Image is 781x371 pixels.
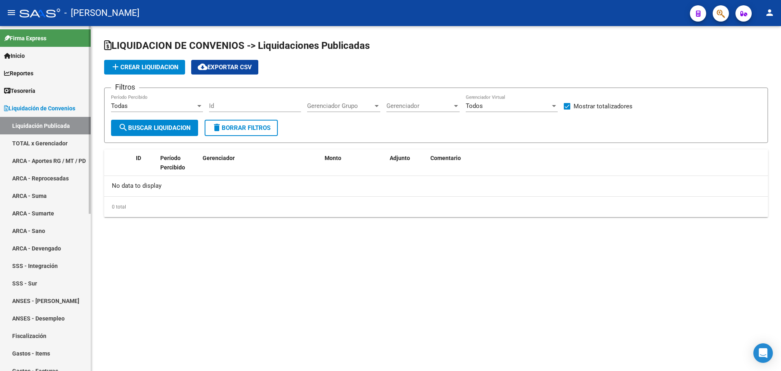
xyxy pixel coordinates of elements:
[104,40,370,51] span: LIQUIDACION DE CONVENIOS -> Liquidaciones Publicadas
[4,86,35,95] span: Tesorería
[753,343,773,363] div: Open Intercom Messenger
[111,102,128,110] span: Todas
[574,101,633,111] span: Mostrar totalizadores
[104,197,768,217] div: 0 total
[133,149,157,185] datatable-header-cell: ID
[4,69,33,78] span: Reportes
[205,120,278,136] button: Borrar Filtros
[466,102,483,110] span: Todos
[321,149,386,185] datatable-header-cell: Monto
[765,8,774,18] mat-icon: person
[390,155,410,161] span: Adjunto
[136,155,141,161] span: ID
[386,149,427,185] datatable-header-cell: Adjunto
[198,64,252,71] span: Exportar CSV
[191,60,258,75] button: Exportar CSV
[160,155,185,171] span: Período Percibido
[430,155,461,161] span: Comentario
[4,34,46,43] span: Firma Express
[427,149,768,185] datatable-header-cell: Comentario
[212,124,271,132] span: Borrar Filtros
[199,149,321,185] datatable-header-cell: Gerenciador
[4,51,25,60] span: Inicio
[203,155,235,161] span: Gerenciador
[118,124,191,132] span: Buscar Liquidacion
[212,123,222,132] mat-icon: delete
[7,8,16,18] mat-icon: menu
[118,123,128,132] mat-icon: search
[111,81,139,93] h3: Filtros
[111,64,179,71] span: Crear Liquidacion
[4,104,75,113] span: Liquidación de Convenios
[386,102,452,110] span: Gerenciador
[325,155,341,161] span: Monto
[64,4,140,22] span: - [PERSON_NAME]
[157,149,188,185] datatable-header-cell: Período Percibido
[307,102,373,110] span: Gerenciador Grupo
[104,60,185,75] button: Crear Liquidacion
[198,62,207,72] mat-icon: cloud_download
[111,120,198,136] button: Buscar Liquidacion
[104,176,768,196] div: No data to display
[111,62,120,72] mat-icon: add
